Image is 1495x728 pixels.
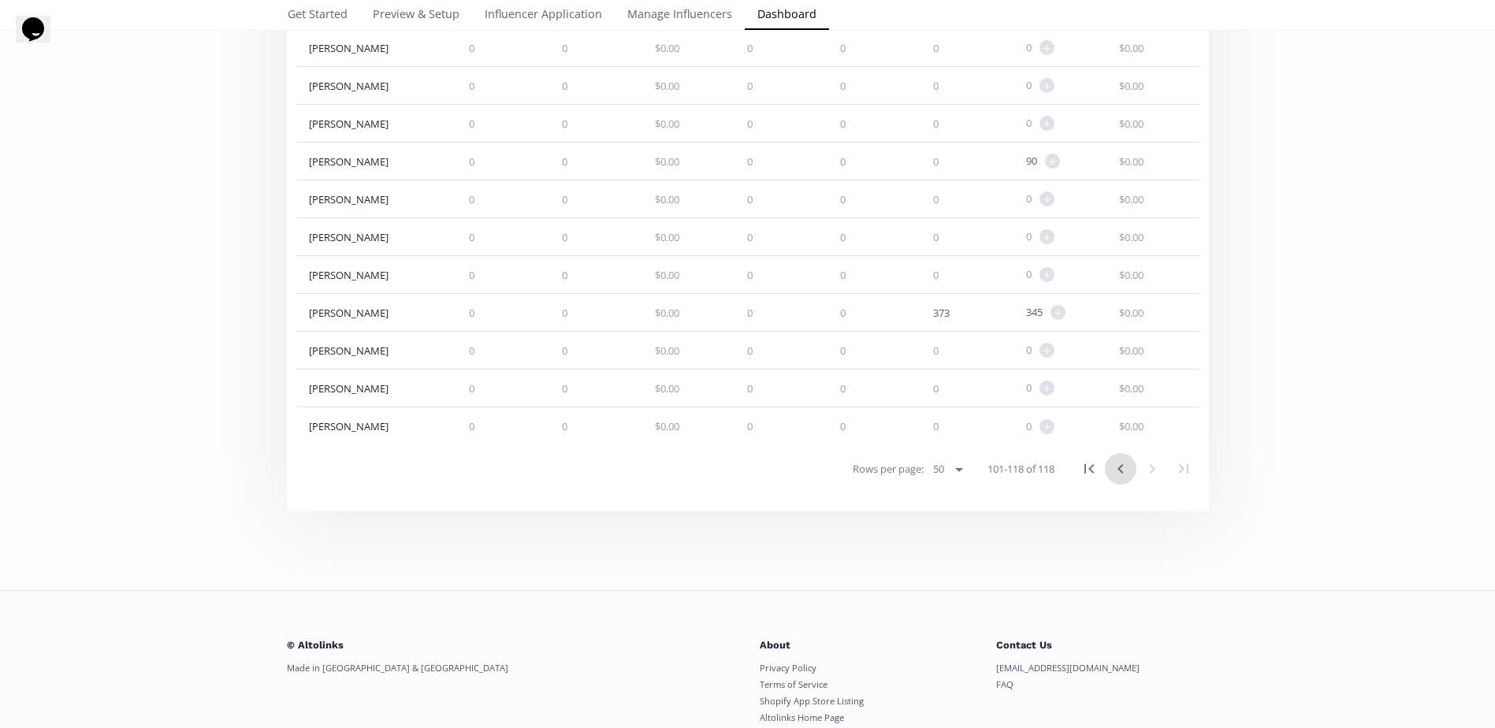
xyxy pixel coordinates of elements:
span: 0 [1026,267,1032,282]
span: 0 [1026,419,1032,434]
span: 0 [747,79,753,93]
span: 0 [1026,343,1032,358]
div: [PERSON_NAME] [309,306,389,320]
span: $ 0.00 [1119,268,1144,282]
span: 0 [562,41,567,55]
span: 0 [747,306,753,320]
span: $ 0.00 [655,154,679,169]
span: $ 0.00 [1119,419,1144,433]
div: [PERSON_NAME] [309,381,389,396]
button: Previous Page [1105,453,1136,485]
span: 0 [747,41,753,55]
span: 0 [469,79,474,93]
span: $ 0.00 [1119,381,1144,396]
span: 0 [562,79,567,93]
button: Last Page [1168,453,1199,485]
span: 0 [840,306,846,320]
span: 0 [840,268,846,282]
span: 0 [840,381,846,396]
span: 0 [562,230,567,244]
button: First Page [1073,453,1105,485]
a: Altolinks Home Page [760,711,844,723]
span: 0 [562,154,567,169]
span: $ 0.00 [655,117,679,131]
span: + [1039,40,1054,55]
span: 0 [933,268,939,282]
a: Terms of Service [760,678,827,690]
span: 0 [562,419,567,433]
span: 0 [747,344,753,358]
span: + [1039,191,1054,206]
span: $ 0.00 [1119,154,1144,169]
span: 373 [933,306,950,320]
button: Next Page [1136,453,1168,485]
span: 0 [469,306,474,320]
span: 0 [1026,40,1032,55]
span: $ 0.00 [655,344,679,358]
span: $ 0.00 [655,306,679,320]
div: [PERSON_NAME] [309,117,389,131]
span: 0 [933,192,939,206]
div: [PERSON_NAME] [309,154,389,169]
span: 345 [1026,305,1043,320]
span: 0 [747,192,753,206]
span: 0 [933,419,939,433]
span: 0 [1026,78,1032,93]
span: 0 [469,381,474,396]
span: 0 [469,192,474,206]
span: 0 [747,419,753,433]
span: $ 0.00 [1119,230,1144,244]
span: $ 0.00 [655,230,679,244]
span: 0 [933,381,939,396]
div: [PERSON_NAME] [309,344,389,358]
span: 0 [840,154,846,169]
span: 0 [1026,191,1032,206]
span: 0 [469,344,474,358]
span: 0 [562,306,567,320]
span: $ 0.00 [1119,41,1144,55]
span: $ 0.00 [655,419,679,433]
span: 0 [933,230,939,244]
span: Rows per page: [853,462,924,477]
span: + [1039,343,1054,358]
iframe: chat widget [16,16,66,63]
div: [PERSON_NAME] [309,230,389,244]
span: $ 0.00 [1119,79,1144,93]
h3: Contact Us [996,629,1209,662]
span: + [1039,381,1054,396]
span: + [1039,116,1054,131]
span: + [1045,154,1060,169]
select: Rows per page: [927,460,969,479]
span: 0 [562,381,567,396]
span: 0 [469,268,474,282]
span: 0 [840,344,846,358]
span: $ 0.00 [655,381,679,396]
span: 0 [747,154,753,169]
span: 0 [1026,229,1032,244]
a: Privacy Policy [760,662,816,674]
span: 0 [840,230,846,244]
span: 0 [933,79,939,93]
span: 0 [840,117,846,131]
div: [PERSON_NAME] [309,192,389,206]
span: $ 0.00 [655,192,679,206]
span: $ 0.00 [655,79,679,93]
span: $ 0.00 [1119,306,1144,320]
span: 0 [840,41,846,55]
a: [EMAIL_ADDRESS][DOMAIN_NAME] [996,662,1140,674]
span: 0 [840,79,846,93]
span: 0 [840,419,846,433]
span: 0 [469,230,474,244]
span: 0 [469,419,474,433]
span: 0 [933,41,939,55]
span: $ 0.00 [1119,192,1144,206]
h3: © Altolinks [287,629,736,662]
span: $ 0.00 [1119,117,1144,131]
span: 0 [562,344,567,358]
span: 0 [469,41,474,55]
span: 0 [469,117,474,131]
div: [PERSON_NAME] [309,268,389,282]
span: 90 [1026,154,1037,169]
span: 0 [933,344,939,358]
span: 0 [562,268,567,282]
